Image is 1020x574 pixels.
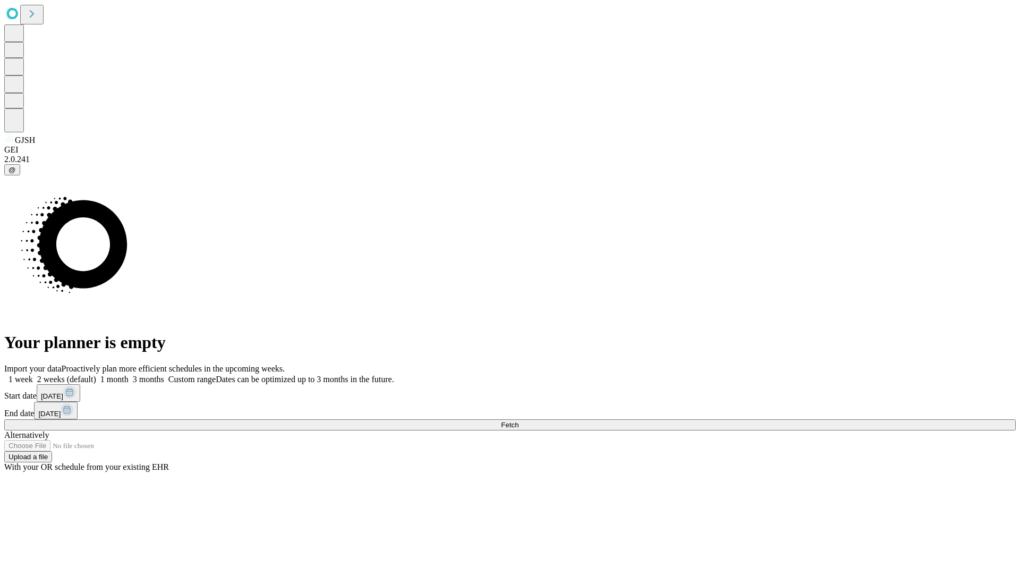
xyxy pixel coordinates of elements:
span: Dates can be optimized up to 3 months in the future. [216,375,394,384]
span: 3 months [133,375,164,384]
button: [DATE] [34,402,78,419]
button: Fetch [4,419,1016,430]
span: GJSH [15,136,35,145]
span: Custom range [168,375,216,384]
span: Fetch [501,421,518,429]
span: 1 week [8,375,33,384]
button: Upload a file [4,451,52,462]
span: With your OR schedule from your existing EHR [4,462,169,471]
div: 2.0.241 [4,155,1016,164]
span: [DATE] [38,410,61,418]
div: GEI [4,145,1016,155]
button: @ [4,164,20,175]
span: Alternatively [4,430,49,440]
button: [DATE] [37,384,80,402]
span: Import your data [4,364,62,373]
span: 1 month [100,375,129,384]
span: Proactively plan more efficient schedules in the upcoming weeks. [62,364,285,373]
div: End date [4,402,1016,419]
h1: Your planner is empty [4,333,1016,352]
span: @ [8,166,16,174]
span: [DATE] [41,392,63,400]
span: 2 weeks (default) [37,375,96,384]
div: Start date [4,384,1016,402]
